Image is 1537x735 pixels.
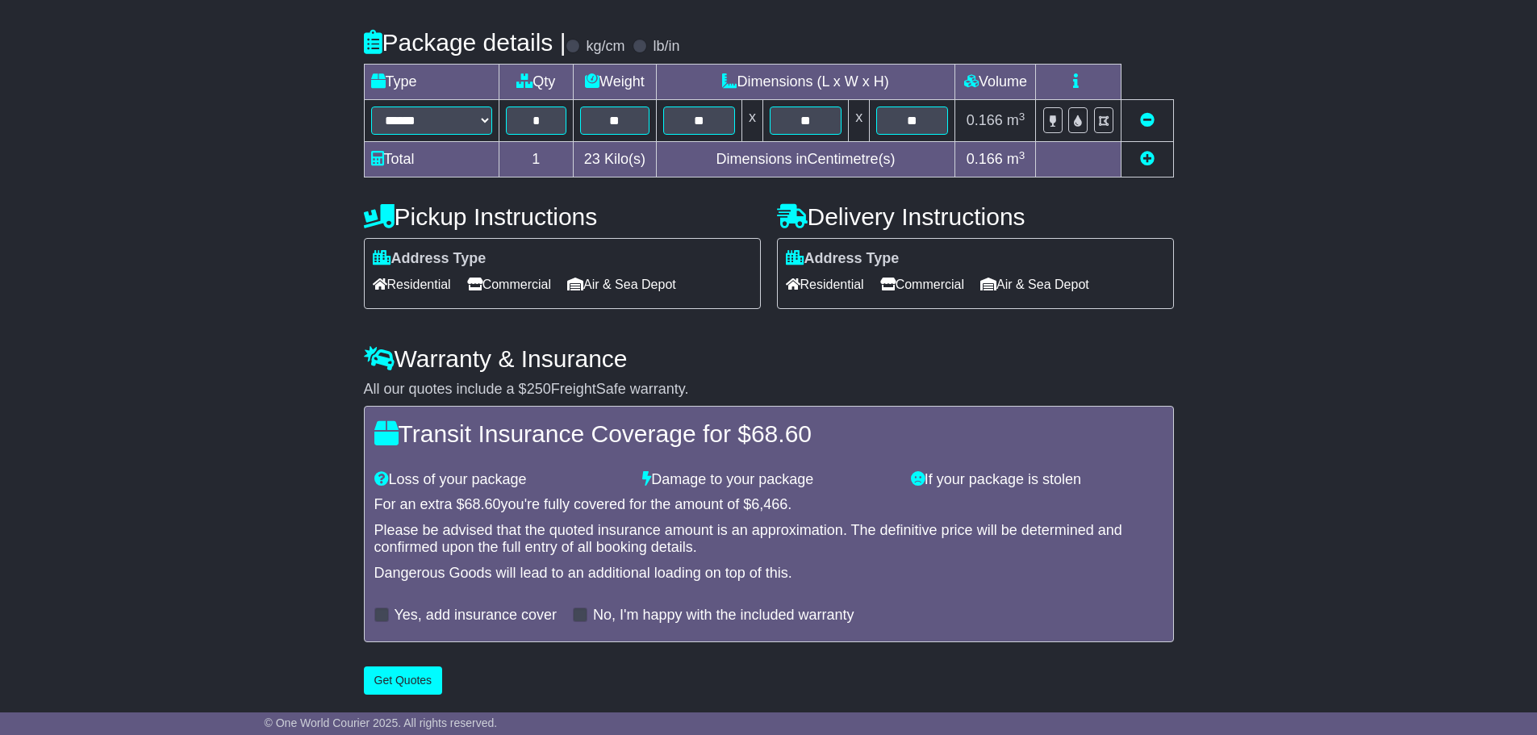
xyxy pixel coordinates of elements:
td: x [741,100,762,142]
span: Residential [373,272,451,297]
td: Kilo(s) [574,142,657,177]
a: Add new item [1140,151,1155,167]
label: No, I'm happy with the included warranty [593,607,854,624]
span: Air & Sea Depot [567,272,676,297]
span: m [1007,112,1025,128]
td: Total [364,142,499,177]
div: For an extra $ you're fully covered for the amount of $ . [374,496,1163,514]
td: 1 [499,142,574,177]
span: 68.60 [465,496,501,512]
td: x [849,100,870,142]
span: 23 [584,151,600,167]
span: © One World Courier 2025. All rights reserved. [265,716,498,729]
td: Weight [574,65,657,100]
h4: Delivery Instructions [777,203,1174,230]
span: 0.166 [967,112,1003,128]
div: Dangerous Goods will lead to an additional loading on top of this. [374,565,1163,583]
label: kg/cm [586,38,624,56]
label: Address Type [373,250,487,268]
h4: Package details | [364,29,566,56]
label: Yes, add insurance cover [395,607,557,624]
sup: 3 [1019,111,1025,123]
span: Air & Sea Depot [980,272,1089,297]
span: m [1007,151,1025,167]
span: 68.60 [751,420,812,447]
h4: Transit Insurance Coverage for $ [374,420,1163,447]
td: Qty [499,65,574,100]
div: All our quotes include a $ FreightSafe warranty. [364,381,1174,399]
button: Get Quotes [364,666,443,695]
span: Residential [786,272,864,297]
td: Volume [955,65,1036,100]
div: Please be advised that the quoted insurance amount is an approximation. The definitive price will... [374,522,1163,557]
div: Damage to your package [634,471,903,489]
span: 6,466 [751,496,787,512]
label: lb/in [653,38,679,56]
span: Commercial [880,272,964,297]
label: Address Type [786,250,900,268]
td: Type [364,65,499,100]
span: 0.166 [967,151,1003,167]
sup: 3 [1019,149,1025,161]
td: Dimensions in Centimetre(s) [656,142,955,177]
td: Dimensions (L x W x H) [656,65,955,100]
span: 250 [527,381,551,397]
a: Remove this item [1140,112,1155,128]
div: If your package is stolen [903,471,1172,489]
div: Loss of your package [366,471,635,489]
h4: Warranty & Insurance [364,345,1174,372]
h4: Pickup Instructions [364,203,761,230]
span: Commercial [467,272,551,297]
